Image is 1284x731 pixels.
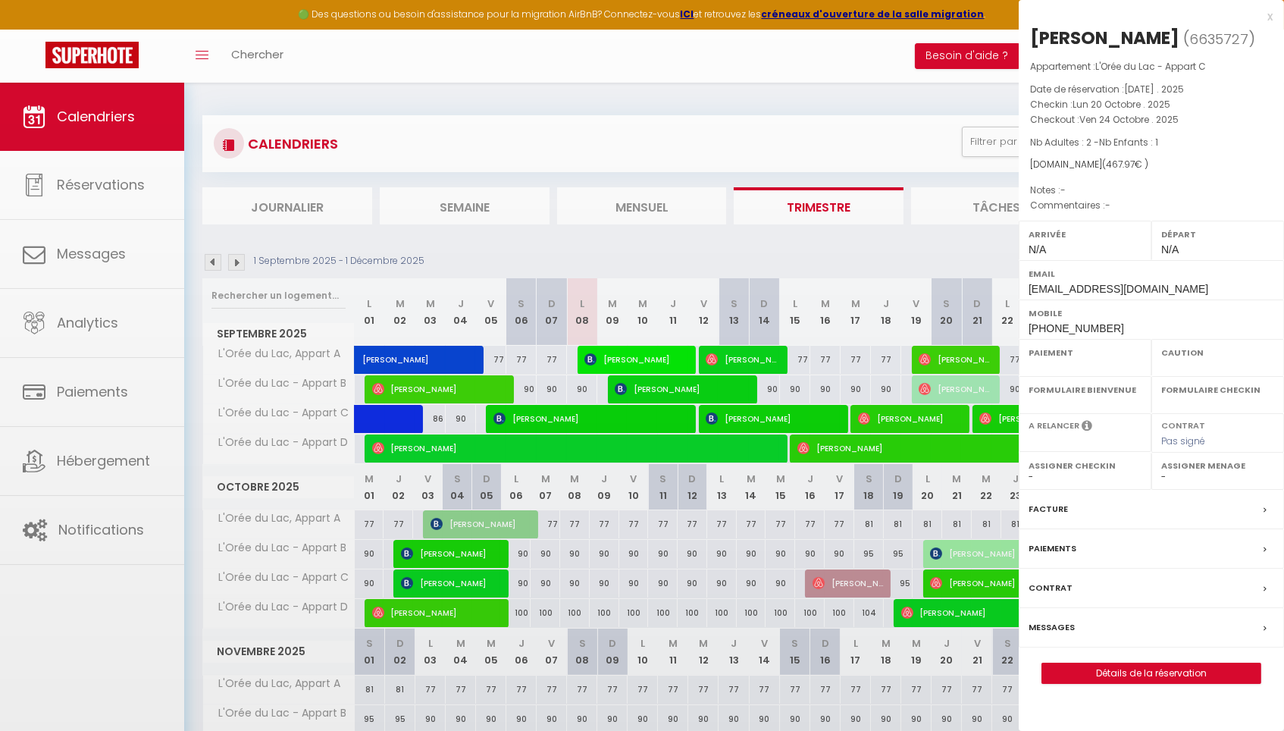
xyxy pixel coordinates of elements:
[1029,283,1208,295] span: [EMAIL_ADDRESS][DOMAIN_NAME]
[1030,158,1273,172] div: [DOMAIN_NAME]
[1029,322,1124,334] span: [PHONE_NUMBER]
[1060,184,1066,196] span: -
[1161,227,1274,242] label: Départ
[1189,30,1248,49] span: 6635727
[1030,26,1179,50] div: [PERSON_NAME]
[1029,243,1046,256] span: N/A
[1029,501,1068,517] label: Facture
[1082,419,1092,436] i: Sélectionner OUI si vous souhaiter envoyer les séquences de messages post-checkout
[1029,458,1142,473] label: Assigner Checkin
[1041,663,1261,684] button: Détails de la réservation
[1161,419,1205,429] label: Contrat
[1029,345,1142,360] label: Paiement
[1161,382,1274,397] label: Formulaire Checkin
[1029,382,1142,397] label: Formulaire Bienvenue
[1124,83,1184,96] span: [DATE] . 2025
[1106,158,1135,171] span: 467.97
[1029,580,1073,596] label: Contrat
[1030,82,1273,97] p: Date de réservation :
[1161,243,1179,256] span: N/A
[1030,198,1273,213] p: Commentaires :
[1042,664,1261,683] a: Détails de la réservation
[1102,158,1148,171] span: ( € )
[1029,227,1142,242] label: Arrivée
[1105,199,1110,212] span: -
[1030,136,1158,149] span: Nb Adultes : 2 -
[1029,620,1075,635] label: Messages
[1183,28,1255,49] span: ( )
[1161,435,1205,447] span: Pas signé
[1029,306,1274,321] label: Mobile
[1029,541,1076,557] label: Paiements
[1099,136,1158,149] span: Nb Enfants : 1
[1161,458,1274,473] label: Assigner Menage
[1161,345,1274,360] label: Caution
[1095,60,1206,73] span: L'Orée du Lac - Appart C
[1030,183,1273,198] p: Notes :
[1079,113,1179,126] span: Ven 24 Octobre . 2025
[1073,98,1170,111] span: Lun 20 Octobre . 2025
[1030,59,1273,74] p: Appartement :
[12,6,58,52] button: Ouvrir le widget de chat LiveChat
[1030,97,1273,112] p: Checkin :
[1030,112,1273,127] p: Checkout :
[1029,419,1079,432] label: A relancer
[1019,8,1273,26] div: x
[1029,266,1274,281] label: Email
